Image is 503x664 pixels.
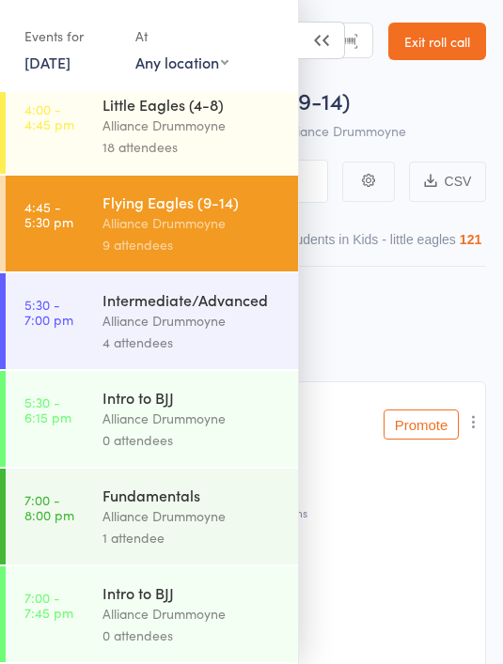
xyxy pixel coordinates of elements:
[24,297,73,327] time: 5:30 - 7:00 pm
[6,469,298,564] a: 7:00 -8:00 pmFundamentalsAlliance Drummoyne1 attendee
[6,273,298,369] a: 5:30 -7:00 pmIntermediate/AdvancedAlliance Drummoyne4 attendees
[249,223,482,266] button: Other students in Kids - little eagles121
[24,394,71,425] time: 5:30 - 6:15 pm
[24,199,73,229] time: 4:45 - 5:30 pm
[283,121,406,140] span: Alliance Drummoyne
[102,603,282,625] div: Alliance Drummoyne
[135,52,228,72] div: Any location
[6,371,298,467] a: 5:30 -6:15 pmIntro to BJJAlliance Drummoyne0 attendees
[102,387,282,408] div: Intro to BJJ
[102,429,282,451] div: 0 attendees
[102,234,282,255] div: 9 attendees
[102,212,282,234] div: Alliance Drummoyne
[102,527,282,548] div: 1 attendee
[102,485,282,505] div: Fundamentals
[102,192,282,212] div: Flying Eagles (9-14)
[102,582,282,603] div: Intro to BJJ
[102,408,282,429] div: Alliance Drummoyne
[6,176,298,271] a: 4:45 -5:30 pmFlying Eagles (9-14)Alliance Drummoyne9 attendees
[135,21,228,52] div: At
[24,21,117,52] div: Events for
[24,492,74,522] time: 7:00 - 8:00 pm
[102,289,282,310] div: Intermediate/Advanced
[460,232,481,247] div: 121
[388,23,486,60] a: Exit roll call
[24,52,71,72] a: [DATE]
[102,625,282,646] div: 0 attendees
[6,78,298,174] a: 4:00 -4:45 pmLittle Eagles (4-8)Alliance Drummoyne18 attendees
[102,94,282,115] div: Little Eagles (4-8)
[102,115,282,136] div: Alliance Drummoyne
[24,590,73,620] time: 7:00 - 7:45 pm
[384,409,459,440] button: Promote
[102,505,282,527] div: Alliance Drummoyne
[102,136,282,158] div: 18 attendees
[102,310,282,332] div: Alliance Drummoyne
[409,162,486,202] button: CSV
[102,332,282,353] div: 4 attendees
[24,101,74,131] time: 4:00 - 4:45 pm
[6,566,298,662] a: 7:00 -7:45 pmIntro to BJJAlliance Drummoyne0 attendees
